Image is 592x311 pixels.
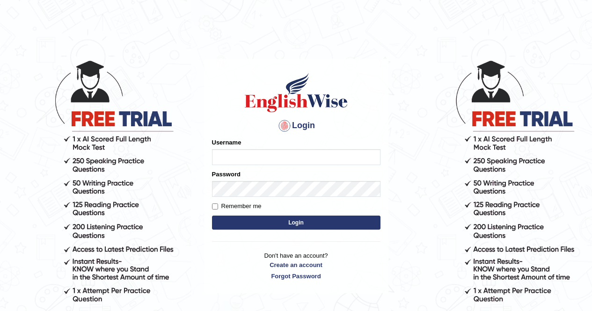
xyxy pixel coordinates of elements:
p: Don't have an account? [212,251,380,280]
a: Create an account [212,260,380,269]
a: Forgot Password [212,272,380,281]
h4: Login [212,118,380,133]
label: Password [212,170,241,179]
label: Username [212,138,241,147]
label: Remember me [212,202,262,211]
button: Login [212,216,380,230]
img: Logo of English Wise sign in for intelligent practice with AI [243,72,350,114]
input: Remember me [212,203,218,210]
